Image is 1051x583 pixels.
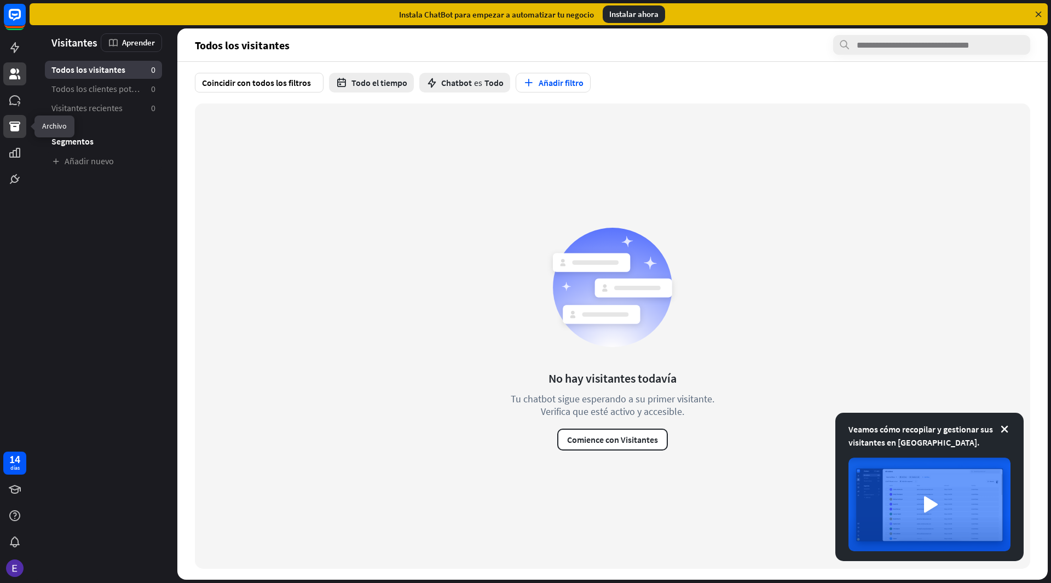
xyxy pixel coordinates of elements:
a: Todos los clientes potenciales 0 [45,80,162,98]
font: Visitantes [51,36,97,49]
button: Abrir el widget de chat LiveChat [9,4,42,37]
font: es [474,77,482,88]
font: 0 [151,64,155,75]
font: Segmentos [51,136,94,147]
font: 0 [151,83,155,94]
font: Añadir nuevo [65,155,114,166]
font: Todos los visitantes [51,64,125,75]
font: Todo [484,77,504,88]
font: Visitantes recientes [51,102,123,113]
font: Todos los visitantes [195,38,290,52]
button: Comience con Visitantes [557,429,668,451]
button: Todo el tiempo [329,73,414,93]
a: Visitantes recientes 0 [45,99,162,117]
font: días [10,464,20,471]
font: Añadir filtro [539,77,584,88]
a: 14 días [3,452,26,475]
font: Instala ChatBot para empezar a automatizar tu negocio [399,9,594,20]
font: Chatbot [441,77,472,88]
font: 0 [151,102,155,113]
font: No hay visitantes todavía [548,371,677,386]
img: imagen [848,458,1010,551]
font: Todo el tiempo [351,77,407,88]
font: Comience con Visitantes [567,434,658,445]
font: Todos los clientes potenciales [51,83,161,94]
font: Aprender [122,37,155,48]
font: 14 [9,452,20,466]
font: Veamos cómo recopilar y gestionar sus visitantes en [GEOGRAPHIC_DATA]. [848,424,993,448]
font: Tu chatbot sigue esperando a su primer visitante. Verifica que esté activo y accesible. [511,392,714,418]
button: Añadir filtro [516,73,591,93]
font: Instalar ahora [609,9,659,19]
font: Coincidir con todos los filtros [202,77,311,88]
